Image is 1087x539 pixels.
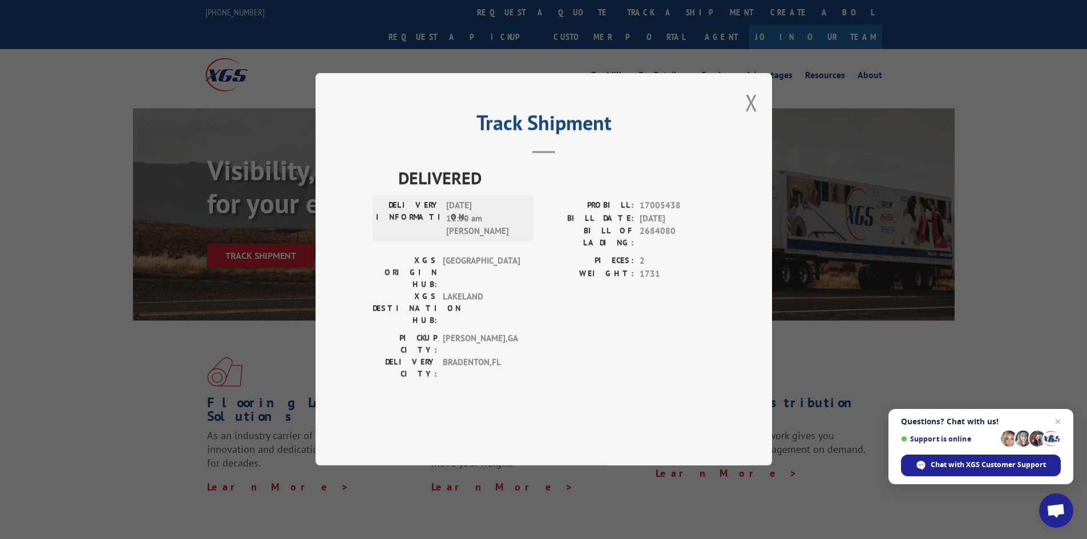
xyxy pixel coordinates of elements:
label: XGS DESTINATION HUB: [373,291,437,327]
div: Open chat [1039,493,1073,528]
label: PROBILL: [544,200,634,213]
span: 17005438 [640,200,715,213]
span: DELIVERED [398,165,715,191]
span: Close chat [1051,415,1065,428]
span: [PERSON_NAME] , GA [443,333,520,356]
span: [DATE] [640,212,715,225]
h2: Track Shipment [373,115,715,136]
span: 2 [640,255,715,268]
label: DELIVERY CITY: [373,356,437,380]
span: 2684080 [640,225,715,249]
span: 1731 [640,268,715,281]
button: Close modal [745,87,758,117]
span: Chat with XGS Customer Support [931,460,1046,470]
label: XGS ORIGIN HUB: [373,255,437,291]
span: LAKELAND [443,291,520,327]
span: Support is online [901,435,997,443]
label: DELIVERY INFORMATION: [376,200,441,238]
label: WEIGHT: [544,268,634,281]
span: BRADENTON , FL [443,356,520,380]
span: [DATE] 11:30 am [PERSON_NAME] [446,200,523,238]
div: Chat with XGS Customer Support [901,455,1061,476]
label: BILL OF LADING: [544,225,634,249]
span: [GEOGRAPHIC_DATA] [443,255,520,291]
label: PIECES: [544,255,634,268]
label: PICKUP CITY: [373,333,437,356]
label: BILL DATE: [544,212,634,225]
span: Questions? Chat with us! [901,417,1061,426]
